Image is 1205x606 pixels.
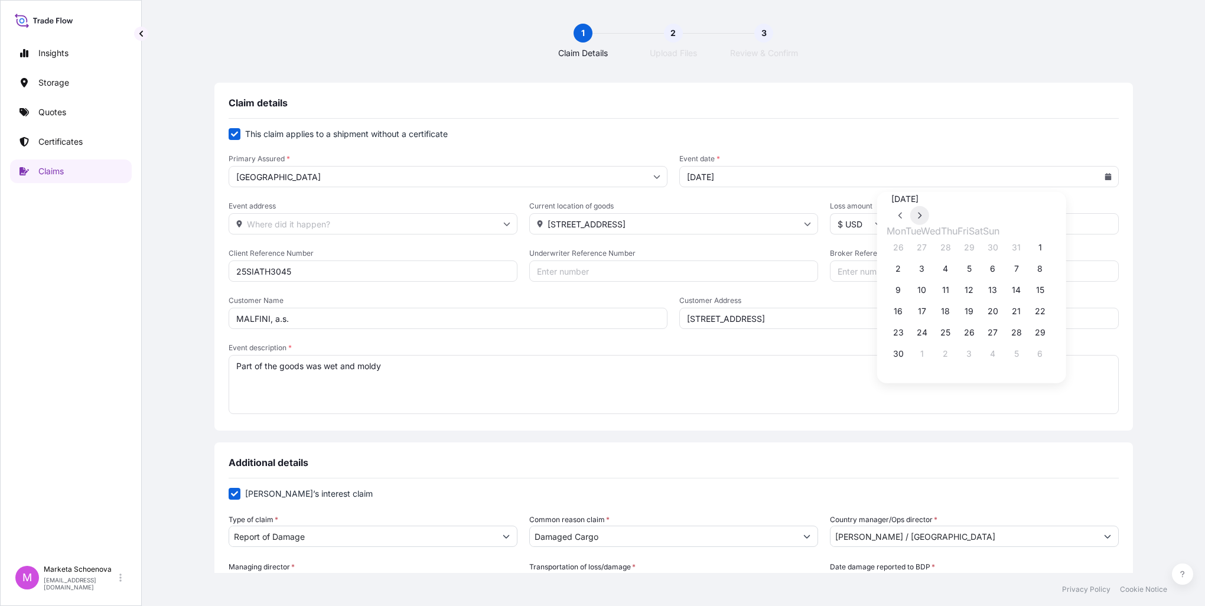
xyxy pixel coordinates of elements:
[229,97,288,109] span: Claim details
[229,561,295,573] label: Managing director
[679,296,1119,305] span: Customer Address
[10,71,132,95] a: Storage
[983,238,1002,257] button: 30
[830,249,1119,258] span: Broker Reference Number
[44,565,117,574] p: Marketa Schoenova
[960,238,979,257] button: 29
[831,526,1097,547] input: Select director
[1007,302,1026,321] button: 21
[558,47,608,59] span: Claim Details
[960,281,979,299] button: 12
[830,201,1119,211] span: Loss amount
[958,225,969,237] span: Friday
[245,128,448,140] p: This claim applies to a shipment without a certificate
[22,572,32,584] span: M
[1031,238,1050,257] button: 1
[10,130,132,154] a: Certificates
[983,302,1002,321] button: 20
[761,27,767,39] span: 3
[960,302,979,321] button: 19
[229,514,278,526] label: Type of claim
[10,100,132,124] a: Quotes
[229,249,517,258] span: Client Reference Number
[983,344,1002,363] button: 4
[891,192,1052,206] div: [DATE]
[913,281,932,299] button: 10
[960,323,979,342] button: 26
[1031,344,1050,363] button: 6
[889,302,908,321] button: 16
[581,27,585,39] span: 1
[1062,585,1110,594] a: Privacy Policy
[960,259,979,278] button: 5
[679,308,1119,329] input: Enter customer address
[730,47,798,59] span: Review & Confirm
[913,238,932,257] button: 27
[1007,323,1026,342] button: 28
[529,561,636,573] label: Transportation of loss/damage
[983,281,1002,299] button: 13
[10,159,132,183] a: Claims
[1097,526,1118,547] button: Show suggestions
[44,576,117,591] p: [EMAIL_ADDRESS][DOMAIN_NAME]
[913,323,932,342] button: 24
[1031,281,1050,299] button: 15
[983,323,1002,342] button: 27
[679,166,1119,187] input: mm/dd/yyyy
[38,165,64,177] p: Claims
[38,106,66,118] p: Quotes
[229,201,517,211] span: Event address
[229,308,668,329] input: Enter customer name
[529,213,818,234] input: Where are the goods currently?
[889,259,908,278] button: 2
[1007,238,1026,257] button: 31
[229,166,668,187] input: Select Primary Assured...
[913,302,932,321] button: 17
[229,457,308,468] span: Additional details
[1120,585,1167,594] a: Cookie Notice
[229,260,517,282] input: Enter number
[670,27,676,39] span: 2
[889,344,908,363] button: 30
[529,249,818,258] span: Underwriter Reference Number
[889,323,908,342] button: 23
[889,281,908,299] button: 9
[650,47,697,59] span: Upload Files
[969,225,983,237] span: Saturday
[38,47,69,59] p: Insights
[529,514,610,526] label: Common reason claim
[921,225,941,237] span: Wednesday
[679,154,1119,164] span: Event date
[983,225,999,237] span: Sunday
[889,238,908,257] button: 26
[229,526,496,547] input: Select type
[796,526,818,547] button: Show suggestions
[229,154,668,164] span: Primary Assured
[936,344,955,363] button: 2
[245,488,373,500] span: [PERSON_NAME]’s interest claim
[38,77,69,89] p: Storage
[1031,259,1050,278] button: 8
[913,344,932,363] button: 1
[936,323,955,342] button: 25
[936,302,955,321] button: 18
[983,259,1002,278] button: 6
[229,213,517,234] input: Where did it happen?
[936,238,955,257] button: 28
[830,561,935,573] span: Date damage reported to BDP
[229,355,1119,414] textarea: Part of the goods was wet and moldy
[38,136,83,148] p: Certificates
[529,260,818,282] input: Enter number
[1007,259,1026,278] button: 7
[913,259,932,278] button: 3
[936,259,955,278] button: 4
[887,225,906,237] span: Monday
[530,526,796,547] input: Select reason
[830,260,1119,282] input: Enter number
[830,514,937,526] label: Country manager/Ops director
[229,296,668,305] span: Customer Name
[496,526,517,547] button: Show suggestions
[906,225,921,237] span: Tuesday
